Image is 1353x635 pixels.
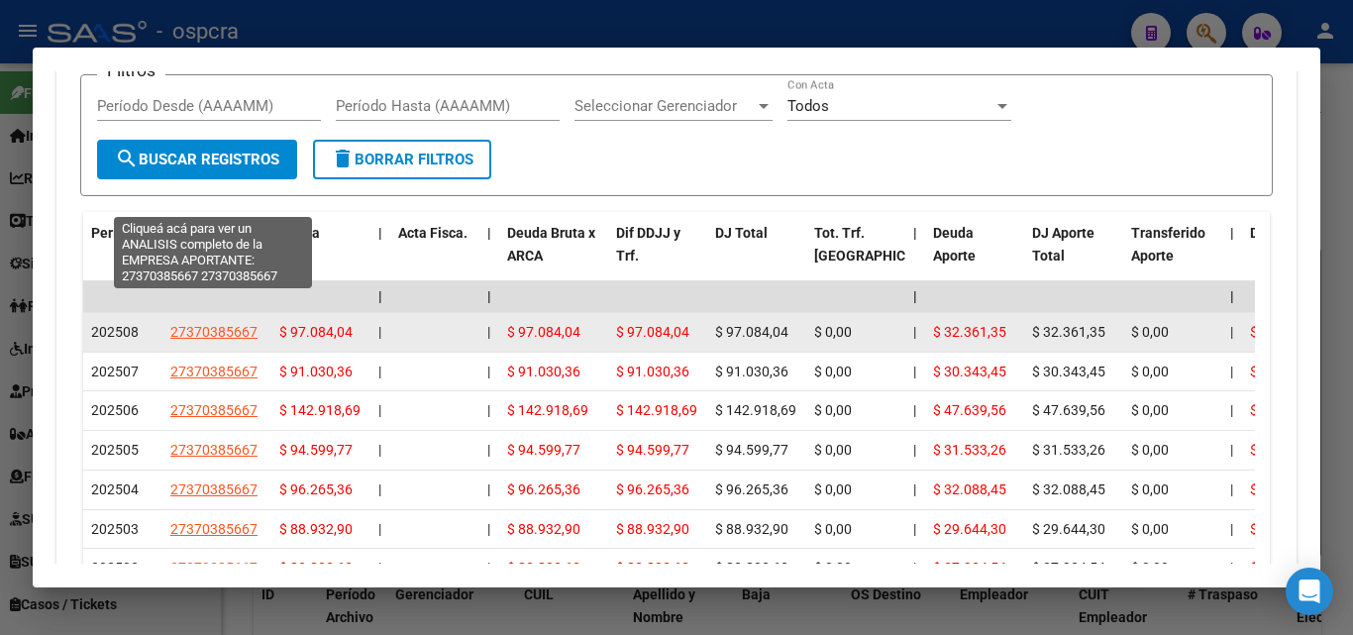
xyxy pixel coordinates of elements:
span: | [378,225,382,241]
datatable-header-cell: Período [83,212,162,299]
span: $ 142.918,69 [616,402,697,418]
span: $ 88.932,90 [616,521,689,537]
mat-icon: search [115,147,139,170]
button: Buscar Registros [97,140,297,179]
span: | [913,521,916,537]
span: $ 63.066,52 [1250,442,1323,458]
datatable-header-cell: | [905,212,925,299]
span: 202507 [91,364,139,379]
span: $ 83.803,63 [507,560,580,576]
span: $ 96.265,36 [616,481,689,497]
span: 27370385667 [170,364,258,379]
span: DJ Aporte Total [1032,225,1094,264]
h3: Filtros [97,59,165,81]
span: Todos [787,97,829,115]
span: $ 0,00 [814,442,852,458]
span: CUIT [170,225,201,241]
span: $ 59.288,60 [1250,521,1323,537]
span: | [378,442,381,458]
span: $ 32.361,35 [933,324,1006,340]
span: | [913,288,917,304]
span: | [378,481,381,497]
span: 202505 [91,442,139,458]
button: Borrar Filtros [313,140,491,179]
span: | [378,324,381,340]
span: $ 47.639,56 [1032,402,1105,418]
span: | [487,225,491,241]
span: $ 96.265,36 [715,481,788,497]
span: Dif DDJJ y Trf. [616,225,680,264]
span: $ 27.934,54 [1032,560,1105,576]
span: $ 32.088,45 [933,481,1006,497]
span: $ 97.084,04 [616,324,689,340]
span: | [378,364,381,379]
span: | [487,481,490,497]
span: Seleccionar Gerenciador [574,97,755,115]
datatable-header-cell: Tot. Trf. Bruto [806,212,905,299]
span: $ 142.918,69 [279,402,361,418]
span: $ 60.686,90 [1250,364,1323,379]
span: $ 29.644,30 [933,521,1006,537]
span: $ 91.030,36 [715,364,788,379]
span: | [1230,521,1233,537]
span: $ 83.803,63 [616,560,689,576]
span: $ 0,00 [814,324,852,340]
span: DJ Total [715,225,768,241]
span: | [1230,225,1234,241]
div: Open Intercom Messenger [1286,568,1333,615]
span: Buscar Registros [115,151,279,168]
span: 27370385667 [170,481,258,497]
span: $ 88.932,90 [279,521,353,537]
span: | [913,442,916,458]
datatable-header-cell: DJ Aporte Total [1024,212,1123,299]
span: $ 27.934,54 [933,560,1006,576]
span: $ 97.084,04 [715,324,788,340]
datatable-header-cell: | [370,212,390,299]
span: | [1230,402,1233,418]
span: $ 0,00 [814,364,852,379]
span: | [913,364,916,379]
span: $ 0,00 [814,481,852,497]
span: 202502 [91,560,139,576]
span: $ 0,00 [1131,560,1169,576]
span: | [487,364,490,379]
span: Deuda [279,225,320,241]
span: $ 0,00 [1131,481,1169,497]
span: | [1230,288,1234,304]
datatable-header-cell: | [1222,212,1242,299]
span: | [487,288,491,304]
datatable-header-cell: CUIT [162,212,271,299]
datatable-header-cell: Acta Fisca. [390,212,479,299]
span: | [378,521,381,537]
span: Borrar Filtros [331,151,473,168]
span: Acta Fisca. [398,225,468,241]
span: $ 91.030,36 [507,364,580,379]
span: $ 94.599,77 [715,442,788,458]
span: | [487,560,490,576]
span: | [487,442,490,458]
span: Período [91,225,141,241]
span: $ 94.599,77 [507,442,580,458]
span: $ 96.265,36 [507,481,580,497]
span: $ 95.279,13 [1250,402,1323,418]
span: $ 97.084,04 [279,324,353,340]
span: $ 96.265,36 [279,481,353,497]
span: 27370385667 [170,521,258,537]
span: | [1230,324,1233,340]
span: $ 55.869,08 [1250,560,1323,576]
span: $ 88.932,90 [715,521,788,537]
span: 202503 [91,521,139,537]
span: $ 88.932,90 [507,521,580,537]
span: | [913,560,916,576]
mat-icon: delete [331,147,355,170]
span: | [1230,442,1233,458]
span: | [1230,560,1233,576]
datatable-header-cell: Transferido Aporte [1123,212,1222,299]
span: 202508 [91,324,139,340]
span: | [913,324,916,340]
span: 27370385667 [170,402,258,418]
span: $ 142.918,69 [715,402,796,418]
span: | [913,481,916,497]
span: $ 83.803,63 [715,560,788,576]
datatable-header-cell: DJ Total [707,212,806,299]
